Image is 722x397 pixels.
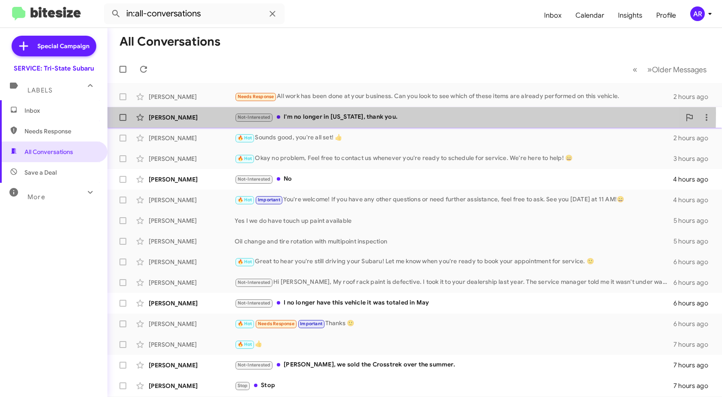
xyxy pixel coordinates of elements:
div: 6 hours ago [673,299,715,308]
button: Next [642,61,712,78]
a: Calendar [569,3,611,28]
span: 🔥 Hot [238,197,252,203]
span: Stop [238,383,248,388]
div: [PERSON_NAME] [149,258,235,266]
div: [PERSON_NAME] [149,216,235,225]
span: 🔥 Hot [238,135,252,141]
div: No [235,174,673,184]
span: 🔥 Hot [238,259,252,265]
span: 🔥 Hot [238,342,252,347]
input: Search [104,3,285,24]
div: [PERSON_NAME] [149,154,235,163]
span: Not-Interested [238,280,271,285]
div: 4 hours ago [673,196,715,204]
div: 7 hours ago [673,361,715,369]
div: You're welcome! If you have any other questions or need further assistance, feel free to ask. See... [235,195,673,205]
div: [PERSON_NAME] [149,299,235,308]
span: » [647,64,652,75]
div: [PERSON_NAME] [149,320,235,328]
div: [PERSON_NAME] [149,175,235,184]
div: Hi [PERSON_NAME], My roof rack paint is defective. I took it to your dealership last year. The se... [235,277,673,287]
h1: All Conversations [119,35,220,49]
div: 5 hours ago [673,237,715,246]
div: [PERSON_NAME] [149,361,235,369]
div: [PERSON_NAME] [149,278,235,287]
div: Thanks 🙂 [235,319,673,329]
div: Great to hear you're still driving your Subaru! Let me know when you're ready to book your appoin... [235,257,673,267]
div: [PERSON_NAME] [149,134,235,142]
span: Special Campaign [37,42,89,50]
span: Important [258,197,280,203]
div: AR [690,6,705,21]
span: Inbox [24,106,98,115]
div: 6 hours ago [673,278,715,287]
a: Special Campaign [12,36,96,56]
nav: Page navigation example [628,61,712,78]
div: 7 hours ago [673,382,715,390]
div: 2 hours ago [673,92,715,101]
div: [PERSON_NAME] [149,196,235,204]
span: All Conversations [24,148,73,156]
span: Important [300,321,322,326]
div: I no longer have this vehicle it was totaled in May [235,298,673,308]
div: All work has been done at your business. Can you look to see which of these items are already per... [235,92,673,102]
a: Profile [649,3,683,28]
div: 2 hours ago [673,134,715,142]
div: [PERSON_NAME], we sold the Crosstrek over the summer. [235,360,673,370]
div: Yes I we do have touch up paint available [235,216,673,225]
div: 7 hours ago [673,340,715,349]
div: 5 hours ago [673,216,715,225]
button: AR [683,6,713,21]
span: Needs Response [238,94,274,99]
div: Sounds good, you're all set! 👍 [235,133,673,143]
button: Previous [627,61,642,78]
span: Older Messages [652,65,707,74]
span: More [28,193,45,201]
div: 6 hours ago [673,320,715,328]
span: Save a Deal [24,168,57,177]
a: Insights [611,3,649,28]
div: [PERSON_NAME] [149,92,235,101]
span: Labels [28,86,52,94]
div: Stop [235,381,673,391]
div: I'm no longer in [US_STATE], thank you. [235,112,681,122]
div: 6 hours ago [673,258,715,266]
div: 3 hours ago [673,154,715,163]
div: 👍 [235,339,673,349]
div: 4 hours ago [673,175,715,184]
span: Needs Response [24,127,98,135]
div: Oil change and tire rotation with multipoint inspection [235,237,673,246]
a: Inbox [537,3,569,28]
div: [PERSON_NAME] [149,113,235,122]
span: Not-Interested [238,176,271,182]
div: [PERSON_NAME] [149,382,235,390]
div: Okay no problem, Feel free to contact us whenever you're ready to schedule for service. We're her... [235,154,673,163]
span: Not-Interested [238,114,271,120]
span: « [633,64,637,75]
span: 🔥 Hot [238,156,252,161]
div: [PERSON_NAME] [149,340,235,349]
span: 🔥 Hot [238,321,252,326]
div: SERVICE: Tri-State Subaru [14,64,94,73]
span: Not-Interested [238,300,271,306]
span: Not-Interested [238,362,271,368]
div: [PERSON_NAME] [149,237,235,246]
span: Needs Response [258,321,294,326]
